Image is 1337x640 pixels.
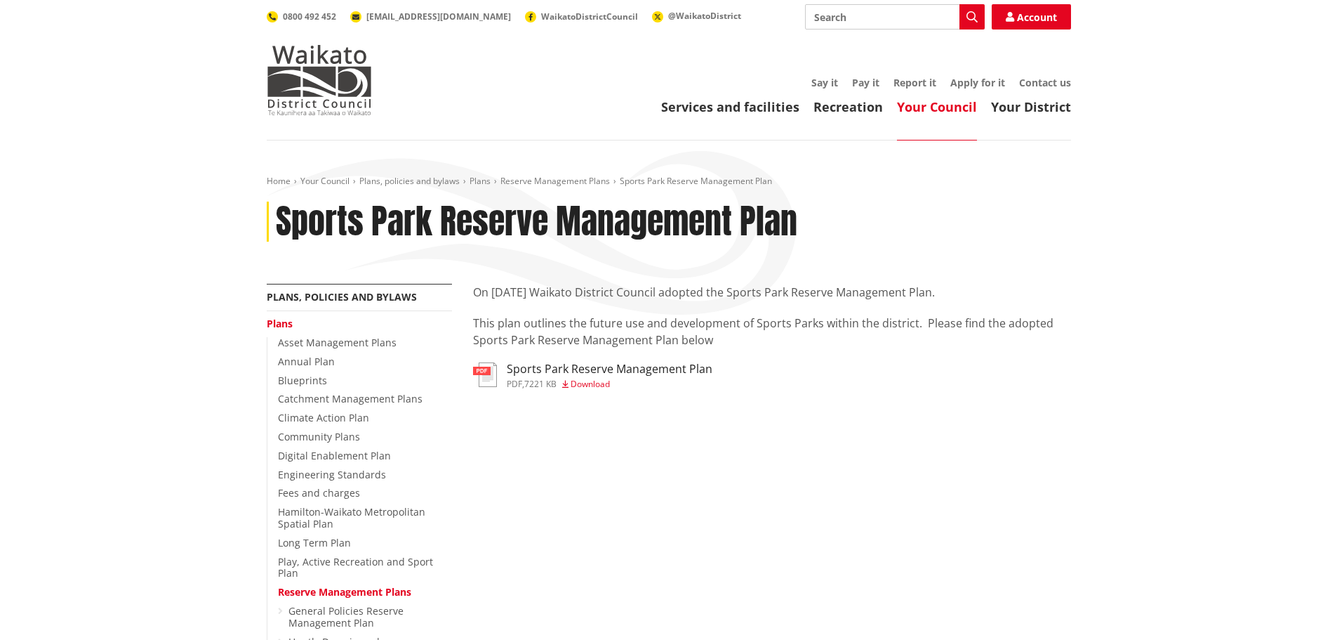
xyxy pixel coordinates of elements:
a: Annual Plan [278,355,335,368]
span: Download [571,378,610,390]
p: This plan outlines the future use and development of Sports Parks within the district. Please fin... [473,315,1071,348]
a: Engineering Standards [278,468,386,481]
input: Search input [805,4,985,30]
span: WaikatoDistrictCouncil [541,11,638,22]
a: Account [992,4,1071,30]
a: Your District [991,98,1071,115]
a: Play, Active Recreation and Sport Plan [278,555,433,580]
a: Your Council [897,98,977,115]
a: Home [267,175,291,187]
a: Fees and charges [278,486,360,499]
a: Contact us [1019,76,1071,89]
a: Plans, policies and bylaws [267,290,417,303]
a: Reserve Management Plans [500,175,610,187]
span: 7221 KB [524,378,557,390]
a: WaikatoDistrictCouncil [525,11,638,22]
a: Plans [267,317,293,330]
a: Plans [470,175,491,187]
a: Report it [893,76,936,89]
a: Community Plans [278,430,360,443]
a: Say it [811,76,838,89]
span: @WaikatoDistrict [668,10,741,22]
a: 0800 492 452 [267,11,336,22]
span: Sports Park Reserve Management Plan [620,175,772,187]
a: Sports Park Reserve Management Plan pdf,7221 KB Download [473,363,712,388]
span: pdf [507,378,522,390]
a: Services and facilities [661,98,799,115]
span: 0800 492 452 [283,11,336,22]
a: Catchment Management Plans [278,392,423,405]
a: [EMAIL_ADDRESS][DOMAIN_NAME] [350,11,511,22]
img: Waikato District Council - Te Kaunihera aa Takiwaa o Waikato [267,45,372,115]
a: Blueprints [278,374,327,387]
iframe: Messenger Launcher [1272,581,1323,632]
a: Long Term Plan [278,536,351,549]
a: General Policies Reserve Management Plan [288,604,404,629]
a: Recreation [813,98,883,115]
a: Hamilton-Waikato Metropolitan Spatial Plan [278,505,425,530]
nav: breadcrumb [267,176,1071,188]
a: Digital Enablement Plan [278,449,391,462]
span: [EMAIL_ADDRESS][DOMAIN_NAME] [366,11,511,22]
a: Reserve Management Plans [278,585,411,599]
img: document-pdf.svg [473,363,497,387]
h3: Sports Park Reserve Management Plan [507,363,712,376]
h1: Sports Park Reserve Management Plan [276,202,797,242]
p: On [DATE] Waikato District Council adopted the Sports Park Reserve Management Plan. [473,284,1071,301]
a: Apply for it [950,76,1005,89]
a: Your Council [300,175,350,187]
div: , [507,380,712,388]
a: @WaikatoDistrict [652,10,741,22]
a: Plans, policies and bylaws [359,175,460,187]
a: Pay it [852,76,879,89]
a: Asset Management Plans [278,336,397,349]
a: Climate Action Plan [278,411,369,424]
